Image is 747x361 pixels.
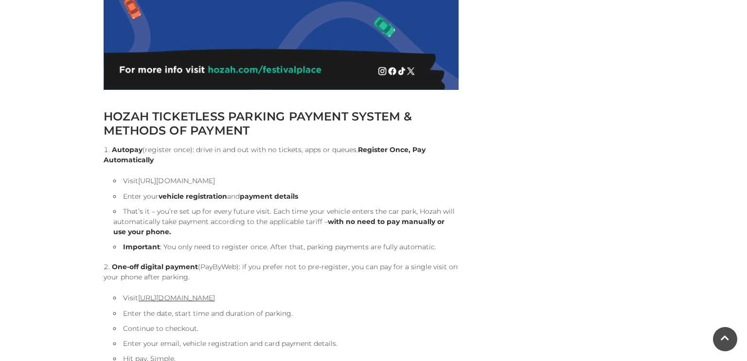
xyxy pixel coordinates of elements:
[113,242,459,252] li: : You only need to register once. After that, parking payments are fully automatic.
[159,192,227,201] strong: vehicle registration
[113,191,459,202] li: Enter your and
[113,339,459,349] li: Enter your email, vehicle registration and card payment details.
[112,145,142,154] strong: Autopay
[113,175,459,187] li: Visit
[104,145,459,252] li: (register once): drive in and out with no tickets, apps or queues.
[138,176,215,185] a: [URL][DOMAIN_NAME]
[113,324,459,334] li: Continue to checkout.
[113,206,459,237] li: That’s it – you’re set up for every future visit. Each time your vehicle enters the car park, Hoz...
[113,309,459,319] li: Enter the date, start time and duration of parking.
[123,242,160,251] strong: Important
[113,292,459,304] li: Visit
[104,109,459,138] h2: HOZAH TICKETLESS PARKING PAYMENT SYSTEM & METHODS OF PAYMENT
[138,293,215,302] a: [URL][DOMAIN_NAME]
[112,262,198,271] strong: One-off digital payment
[240,192,298,201] strong: payment details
